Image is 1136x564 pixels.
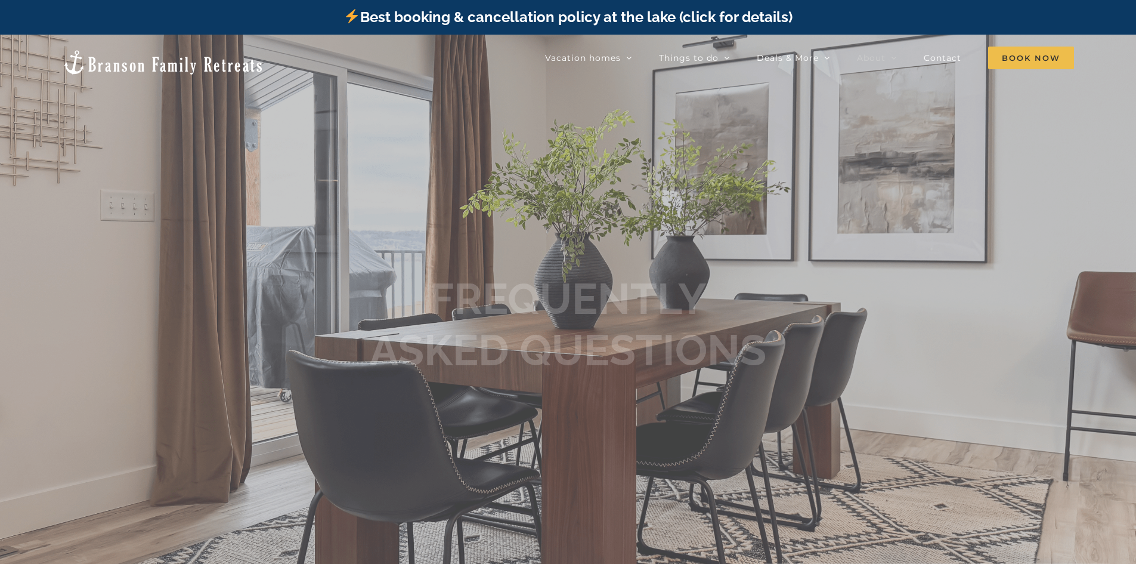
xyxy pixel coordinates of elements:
span: Vacation homes [545,54,621,62]
span: Book Now [988,47,1074,69]
a: Book Now [988,46,1074,70]
a: Vacation homes [545,46,632,70]
a: About [857,46,897,70]
a: Things to do [659,46,730,70]
span: Things to do [659,54,719,62]
span: Contact [924,54,961,62]
img: ⚡️ [345,9,359,23]
a: Deals & More [757,46,830,70]
b: FREQUENTLY ASKED QUESTIONS [370,273,766,375]
nav: Main Menu [545,46,1074,70]
span: About [857,54,886,62]
span: Deals & More [757,54,819,62]
a: Contact [924,46,961,70]
img: Branson Family Retreats Logo [62,49,264,76]
a: Best booking & cancellation policy at the lake (click for details) [343,8,792,26]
